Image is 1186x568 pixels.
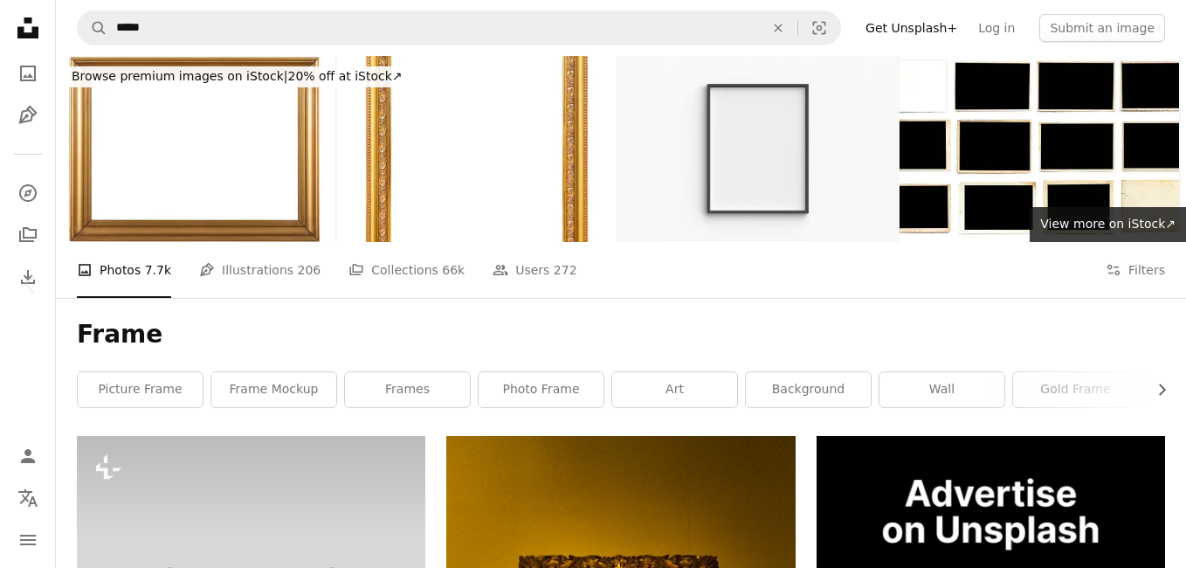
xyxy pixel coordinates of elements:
span: 206 [298,260,321,280]
a: Explore [10,176,45,211]
a: Users 272 [493,242,576,298]
button: scroll list to the right [1146,372,1165,407]
span: 272 [554,260,577,280]
a: background [746,372,871,407]
a: wall [879,372,1004,407]
button: Visual search [798,11,840,45]
a: picture frame [78,372,203,407]
a: View more on iStock↗ [1030,207,1186,242]
a: Collections 66k [348,242,465,298]
img: Empty wooden photo frame on white background [56,56,335,242]
a: Illustrations [10,98,45,133]
img: Golden frame vintage style for photo or painting isolated on white background, clipping path [337,56,617,242]
span: Browse premium images on iStock | [72,69,287,83]
button: Menu [10,523,45,558]
a: Illustrations 206 [199,242,321,298]
a: photo frame [479,372,603,407]
a: Browse premium images on iStock|20% off at iStock↗ [56,56,418,98]
button: Language [10,481,45,516]
a: Log in [968,14,1025,42]
img: Vintage photo frames [900,56,1179,242]
h1: Frame [77,319,1165,350]
form: Find visuals sitewide [77,10,841,45]
a: frame mockup [211,372,336,407]
a: gold frame [1013,372,1138,407]
span: 66k [442,260,465,280]
button: Submit an image [1039,14,1165,42]
a: frames [345,372,470,407]
button: Clear [759,11,797,45]
button: Filters [1106,242,1165,298]
img: Letter size empty vertical black photo frame on white background [618,56,898,242]
button: Search Unsplash [78,11,107,45]
a: art [612,372,737,407]
div: Next [1125,200,1186,368]
a: Log in / Sign up [10,439,45,474]
span: View more on iStock ↗ [1040,217,1176,231]
a: Get Unsplash+ [855,14,968,42]
a: Photos [10,56,45,91]
span: 20% off at iStock ↗ [72,69,403,83]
